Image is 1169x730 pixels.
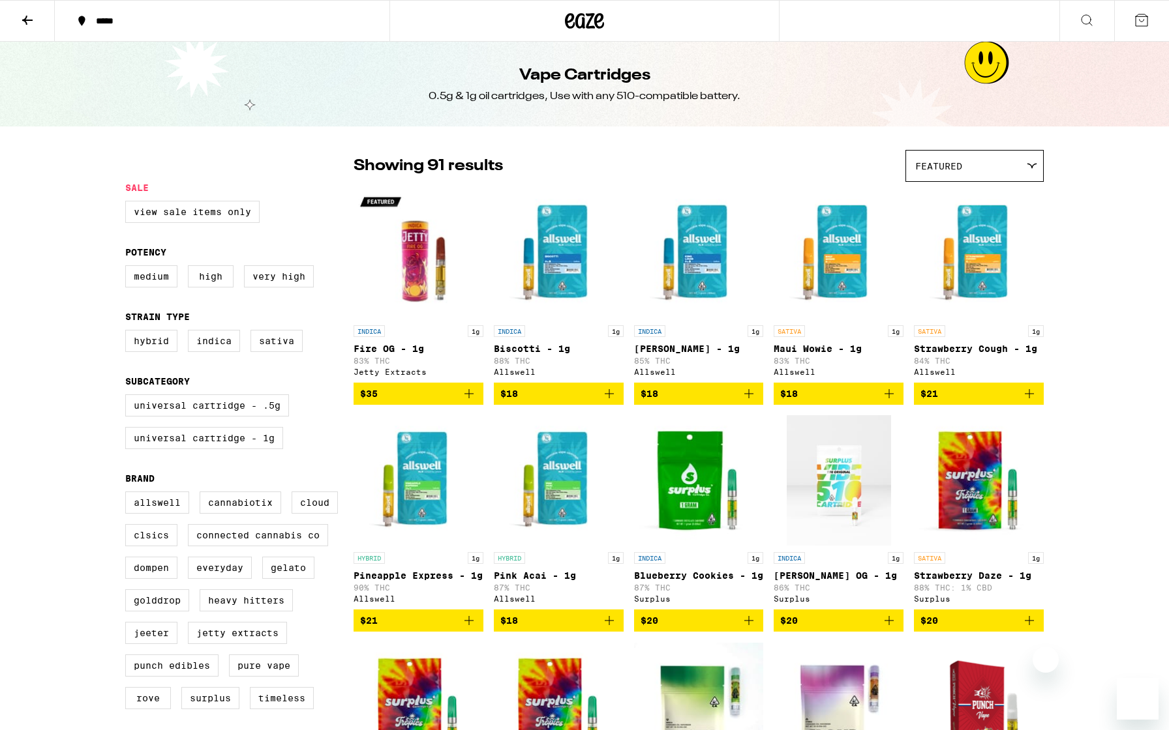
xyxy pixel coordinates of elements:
button: Add to bag [354,609,483,632]
label: High [188,265,234,287]
p: [PERSON_NAME] OG - 1g [774,570,903,581]
p: Maui Wowie - 1g [774,343,903,354]
label: View Sale Items Only [125,201,260,223]
img: Surplus - King Louie OG - 1g [787,415,891,546]
p: Strawberry Daze - 1g [914,570,1044,581]
legend: Strain Type [125,312,190,322]
p: Pink Acai - 1g [494,570,624,581]
p: Pineapple Express - 1g [354,570,483,581]
div: Surplus [634,594,764,603]
label: Jeeter [125,622,177,644]
button: Add to bag [634,383,764,405]
p: 1g [608,552,624,564]
p: SATIVA [774,325,805,337]
label: Punch Edibles [125,654,219,677]
p: INDICA [634,552,665,564]
p: Biscotti - 1g [494,343,624,354]
img: Allswell - Pineapple Express - 1g [354,415,483,546]
button: Add to bag [494,383,624,405]
label: Universal Cartridge - 1g [125,427,283,449]
iframe: Button to launch messaging window [1117,678,1159,720]
label: Timeless [250,687,314,709]
label: Medium [125,265,177,287]
label: Gelato [262,557,314,579]
label: Connected Cannabis Co [188,524,328,546]
button: Add to bag [354,383,483,405]
span: $18 [500,388,518,399]
a: Open page for Pink Acai - 1g from Allswell [494,415,624,609]
p: SATIVA [914,552,945,564]
label: Pure Vape [229,654,299,677]
p: HYBRID [494,552,525,564]
span: $18 [641,388,658,399]
a: Open page for Maui Wowie - 1g from Allswell [774,188,903,383]
p: 1g [888,325,903,337]
p: Fire OG - 1g [354,343,483,354]
div: Allswell [494,368,624,376]
div: Surplus [774,594,903,603]
div: Allswell [774,368,903,376]
div: Jetty Extracts [354,368,483,376]
img: Allswell - Strawberry Cough - 1g [914,188,1044,319]
legend: Potency [125,247,166,257]
a: Open page for King Louis XIII - 1g from Allswell [634,188,764,383]
p: 1g [1028,552,1044,564]
img: Allswell - King Louis XIII - 1g [634,188,764,319]
p: 87% THC [494,583,624,592]
a: Open page for Biscotti - 1g from Allswell [494,188,624,383]
span: $21 [920,388,938,399]
label: Sativa [250,330,303,352]
span: $18 [780,388,798,399]
label: GoldDrop [125,589,189,611]
img: Surplus - Strawberry Daze - 1g [914,415,1044,546]
label: Rove [125,687,171,709]
span: $18 [500,615,518,626]
button: Add to bag [774,609,903,632]
div: Surplus [914,594,1044,603]
p: Strawberry Cough - 1g [914,343,1044,354]
p: HYBRID [354,552,385,564]
button: Add to bag [914,609,1044,632]
label: Very High [244,265,314,287]
div: Allswell [634,368,764,376]
p: 83% THC [774,357,903,365]
p: 1g [748,325,763,337]
label: Everyday [188,557,252,579]
a: Open page for Pineapple Express - 1g from Allswell [354,415,483,609]
div: 0.5g & 1g oil cartridges, Use with any 510-compatible battery. [429,89,740,104]
button: Add to bag [494,609,624,632]
span: $35 [360,388,378,399]
legend: Subcategory [125,376,190,387]
p: 1g [888,552,903,564]
a: Open page for King Louie OG - 1g from Surplus [774,415,903,609]
img: Jetty Extracts - Fire OG - 1g [354,188,483,319]
span: $20 [641,615,658,626]
legend: Sale [125,182,149,193]
label: Heavy Hitters [200,589,293,611]
p: SATIVA [914,325,945,337]
h1: Vape Cartridges [519,65,650,87]
span: $20 [920,615,938,626]
label: Jetty Extracts [188,622,287,644]
div: Allswell [494,594,624,603]
span: $20 [780,615,798,626]
p: INDICA [494,325,525,337]
label: Cloud [292,491,338,514]
div: Allswell [354,594,483,603]
label: Indica [188,330,240,352]
label: Surplus [181,687,239,709]
button: Add to bag [634,609,764,632]
label: Cannabiotix [200,491,281,514]
p: 88% THC: 1% CBD [914,583,1044,592]
button: Add to bag [774,383,903,405]
span: Featured [915,161,962,171]
img: Allswell - Maui Wowie - 1g [774,188,903,319]
img: Allswell - Pink Acai - 1g [494,415,624,546]
label: Hybrid [125,330,177,352]
a: Open page for Strawberry Cough - 1g from Allswell [914,188,1044,383]
p: 85% THC [634,357,764,365]
label: Universal Cartridge - .5g [125,394,289,416]
p: 1g [608,325,624,337]
div: Allswell [914,368,1044,376]
label: CLSICS [125,524,177,546]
